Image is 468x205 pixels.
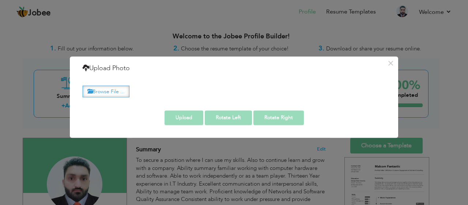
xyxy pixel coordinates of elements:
[83,86,129,97] label: Browse File ...
[83,64,130,73] h4: Upload Photo
[165,110,203,125] button: Upload
[385,57,396,69] button: ×
[253,110,304,125] button: Rotate Right
[205,110,252,125] button: Rotate Left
